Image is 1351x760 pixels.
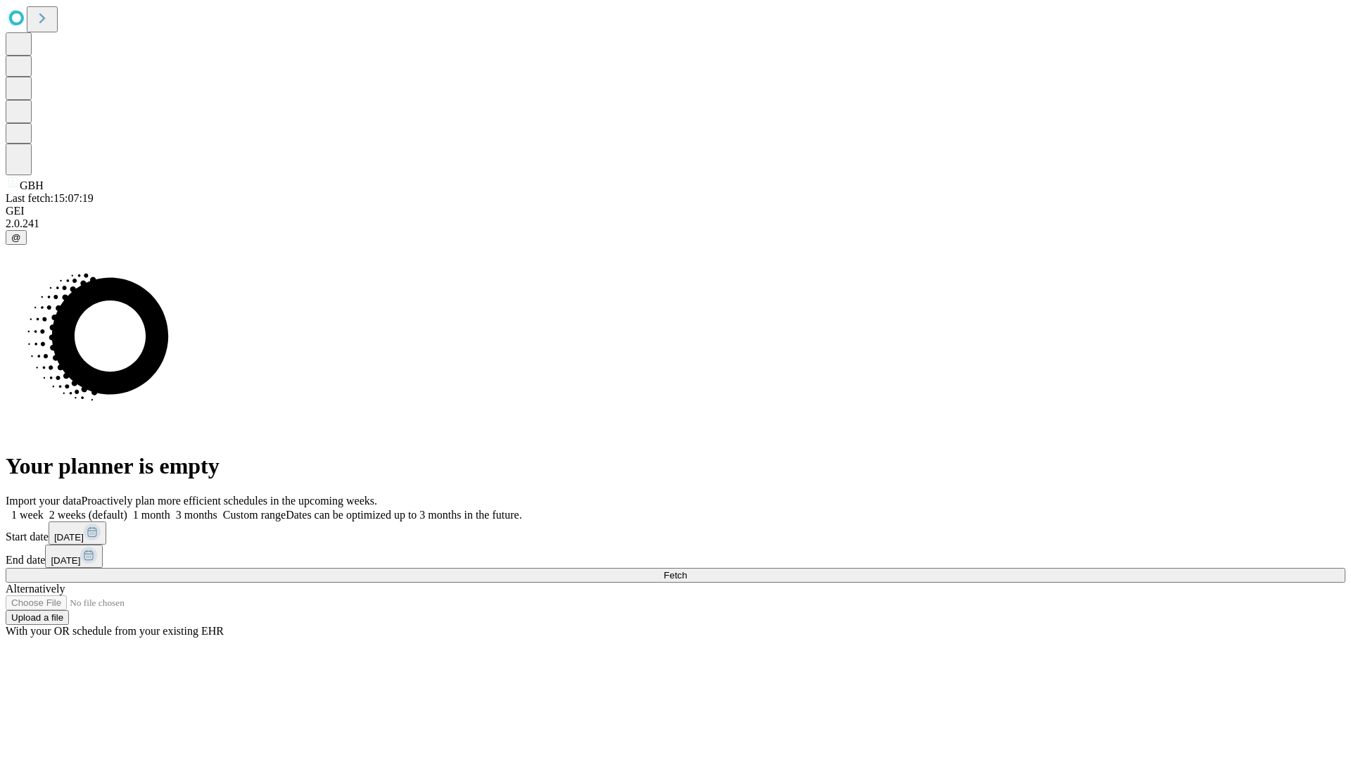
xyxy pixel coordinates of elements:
[6,495,82,507] span: Import your data
[6,217,1345,230] div: 2.0.241
[11,232,21,243] span: @
[6,625,224,637] span: With your OR schedule from your existing EHR
[49,509,127,521] span: 2 weeks (default)
[20,179,44,191] span: GBH
[286,509,521,521] span: Dates can be optimized up to 3 months in the future.
[6,453,1345,479] h1: Your planner is empty
[82,495,377,507] span: Proactively plan more efficient schedules in the upcoming weeks.
[6,610,69,625] button: Upload a file
[133,509,170,521] span: 1 month
[6,583,65,595] span: Alternatively
[6,230,27,245] button: @
[223,509,286,521] span: Custom range
[54,532,84,543] span: [DATE]
[6,568,1345,583] button: Fetch
[664,570,687,581] span: Fetch
[176,509,217,521] span: 3 months
[51,555,80,566] span: [DATE]
[6,545,1345,568] div: End date
[6,521,1345,545] div: Start date
[49,521,106,545] button: [DATE]
[6,205,1345,217] div: GEI
[45,545,103,568] button: [DATE]
[11,509,44,521] span: 1 week
[6,192,94,204] span: Last fetch: 15:07:19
